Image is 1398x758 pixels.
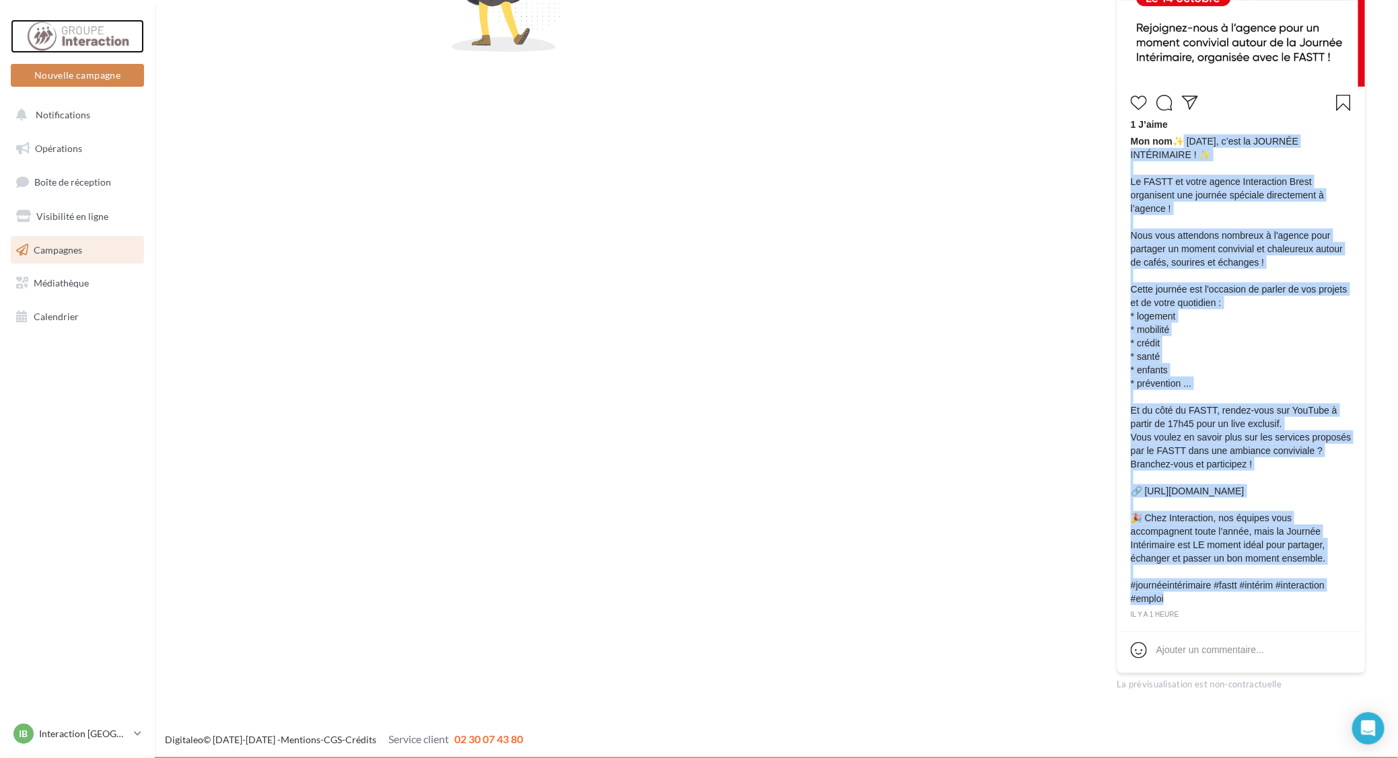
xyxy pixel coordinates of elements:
div: Ajouter un commentaire... [1156,643,1264,656]
a: Mentions [281,734,320,745]
svg: J’aime [1131,95,1147,111]
span: Opérations [35,143,82,154]
span: Médiathèque [34,277,89,289]
a: Médiathèque [8,269,147,297]
span: Notifications [36,109,90,120]
span: Campagnes [34,243,82,255]
svg: Partager la publication [1182,95,1198,111]
a: Visibilité en ligne [8,202,147,231]
div: il y a 1 heure [1131,609,1352,621]
svg: Commenter [1156,95,1173,111]
a: Calendrier [8,303,147,331]
span: ✨ [DATE], c’est la JOURNÉE INTÉRIMAIRE ! ✨ Le FASTT et votre agence Interaction Brest organisent ... [1131,135,1352,605]
a: CGS [324,734,342,745]
button: Notifications [8,101,141,129]
button: Nouvelle campagne [11,64,144,87]
span: Calendrier [34,311,79,322]
span: © [DATE]-[DATE] - - - [165,734,523,745]
span: Service client [388,732,449,745]
a: Digitaleo [165,734,203,745]
div: La prévisualisation est non-contractuelle [1117,673,1366,691]
span: IB [20,727,28,741]
a: Opérations [8,135,147,163]
p: Interaction [GEOGRAPHIC_DATA] [39,727,129,741]
div: Open Intercom Messenger [1352,712,1385,745]
div: 1 J’aime [1131,118,1352,135]
span: 02 30 07 43 80 [454,732,523,745]
a: Boîte de réception [8,167,147,196]
span: Boîte de réception [34,176,111,188]
a: Crédits [345,734,376,745]
span: Mon nom [1131,136,1173,147]
a: IB Interaction [GEOGRAPHIC_DATA] [11,721,144,747]
svg: Emoji [1131,642,1147,658]
span: Visibilité en ligne [36,211,108,222]
a: Campagnes [8,236,147,264]
svg: Enregistrer [1335,95,1352,111]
